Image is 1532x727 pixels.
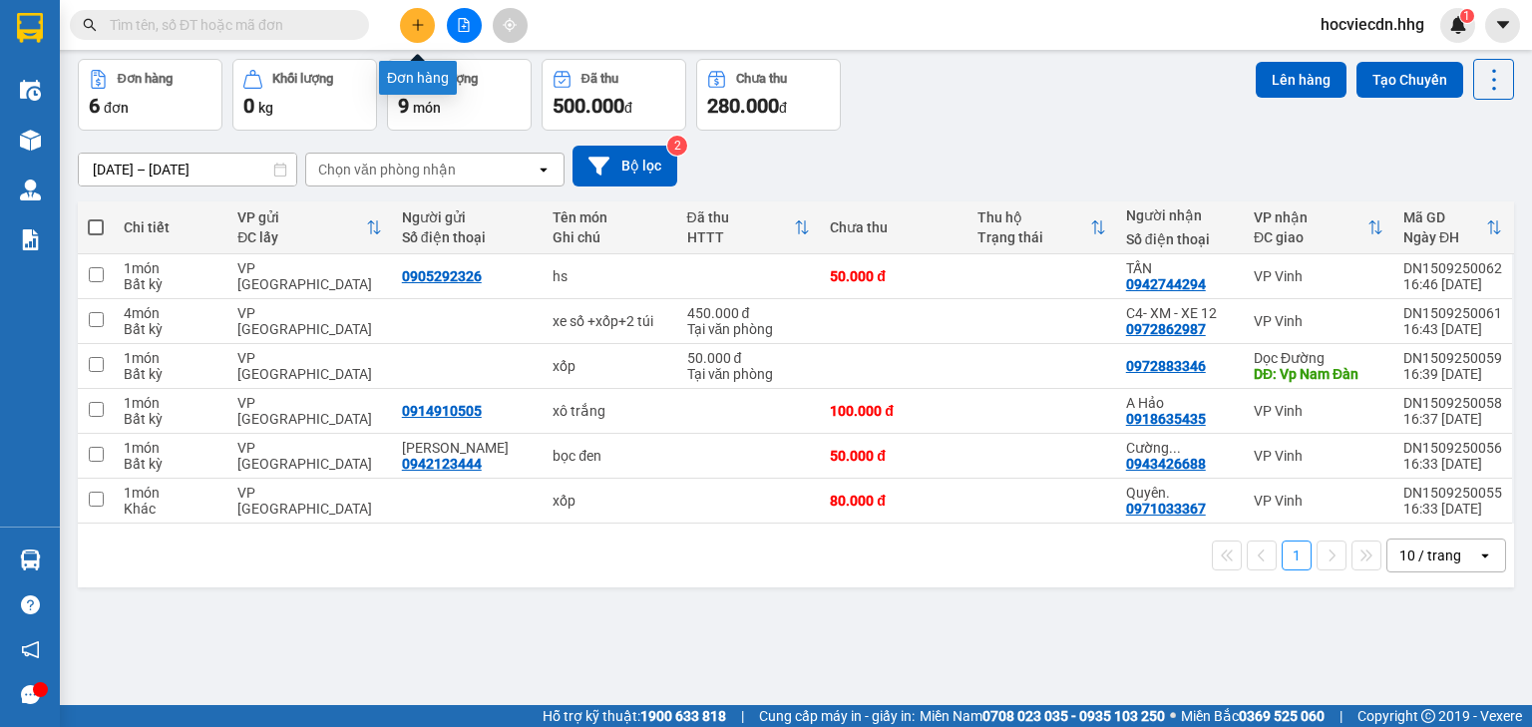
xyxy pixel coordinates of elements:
[1126,207,1234,223] div: Người nhận
[67,20,192,63] strong: HÃNG XE HẢI HOÀNG GIA
[581,72,618,86] div: Đã thu
[687,321,811,337] div: Tại văn phòng
[1254,313,1383,329] div: VP Vinh
[447,8,482,43] button: file-add
[1393,201,1512,254] th: Toggle SortBy
[124,366,217,382] div: Bất kỳ
[687,305,811,321] div: 450.000 đ
[1403,209,1486,225] div: Mã GD
[1485,8,1520,43] button: caret-down
[398,94,409,118] span: 9
[402,268,482,284] div: 0905292326
[687,209,795,225] div: Đã thu
[1460,9,1474,23] sup: 1
[1403,366,1502,382] div: 16:39 [DATE]
[124,440,217,456] div: 1 món
[21,640,40,659] span: notification
[402,209,534,225] div: Người gửi
[1254,366,1383,382] div: DĐ: Vp Nam Đàn
[687,366,811,382] div: Tại văn phòng
[1254,448,1383,464] div: VP Vinh
[237,440,382,472] div: VP [GEOGRAPHIC_DATA]
[1403,501,1502,517] div: 16:33 [DATE]
[1403,411,1502,427] div: 16:37 [DATE]
[20,180,41,200] img: warehouse-icon
[1254,403,1383,419] div: VP Vinh
[553,403,666,419] div: xô trắng
[1403,395,1502,411] div: DN1509250058
[21,685,40,704] span: message
[20,229,41,250] img: solution-icon
[687,350,811,366] div: 50.000 đ
[1494,16,1512,34] span: caret-down
[736,72,787,86] div: Chưa thu
[696,59,841,131] button: Chưa thu280.000đ
[124,350,217,366] div: 1 món
[21,595,40,614] span: question-circle
[124,305,217,321] div: 4 món
[1254,209,1367,225] div: VP nhận
[1126,321,1206,337] div: 0972862987
[118,72,173,86] div: Đơn hàng
[542,59,686,131] button: Đã thu500.000đ
[1126,358,1206,374] div: 0972883346
[553,94,624,118] span: 500.000
[237,395,382,427] div: VP [GEOGRAPHIC_DATA]
[741,705,744,727] span: |
[1403,260,1502,276] div: DN1509250062
[640,708,726,724] strong: 1900 633 818
[830,403,957,419] div: 100.000 đ
[1340,705,1342,727] span: |
[759,705,915,727] span: Cung cấp máy in - giấy in:
[237,305,382,337] div: VP [GEOGRAPHIC_DATA]
[967,201,1115,254] th: Toggle SortBy
[1256,62,1346,98] button: Lên hàng
[457,18,471,32] span: file-add
[1403,276,1502,292] div: 16:46 [DATE]
[707,94,779,118] span: 280.000
[232,59,377,131] button: Khối lượng0kg
[1126,501,1206,517] div: 0971033367
[258,100,273,116] span: kg
[1169,440,1181,456] span: ...
[1239,708,1325,724] strong: 0369 525 060
[1126,276,1206,292] div: 0942744294
[1403,305,1502,321] div: DN1509250061
[977,229,1089,245] div: Trạng thái
[553,358,666,374] div: xốp
[237,260,382,292] div: VP [GEOGRAPHIC_DATA]
[830,448,957,464] div: 50.000 đ
[400,8,435,43] button: plus
[1170,712,1176,720] span: ⚪️
[124,456,217,472] div: Bất kỳ
[667,136,687,156] sup: 2
[553,229,666,245] div: Ghi chú
[78,59,222,131] button: Đơn hàng6đơn
[543,705,726,727] span: Hỗ trợ kỹ thuật:
[124,411,217,427] div: Bất kỳ
[1126,305,1234,321] div: C4- XM - XE 12
[237,229,366,245] div: ĐC lấy
[553,268,666,284] div: hs
[79,146,180,188] strong: PHIẾU GỬI HÀNG
[387,59,532,131] button: Số lượng9món
[1403,440,1502,456] div: DN1509250056
[687,229,795,245] div: HTTT
[553,493,666,509] div: xốp
[1126,231,1234,247] div: Số điện thoại
[1254,229,1367,245] div: ĐC giao
[1244,201,1393,254] th: Toggle SortBy
[1403,485,1502,501] div: DN1509250055
[553,209,666,225] div: Tên món
[677,201,821,254] th: Toggle SortBy
[20,130,41,151] img: warehouse-icon
[124,395,217,411] div: 1 món
[1126,456,1206,472] div: 0943426688
[573,146,677,186] button: Bộ lọc
[982,708,1165,724] strong: 0708 023 035 - 0935 103 250
[1305,12,1440,37] span: hocviecdn.hhg
[51,67,196,119] span: 42 [PERSON_NAME] - Vinh - [GEOGRAPHIC_DATA]
[1403,350,1502,366] div: DN1509250059
[1126,395,1234,411] div: A Hảo
[10,83,47,182] img: logo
